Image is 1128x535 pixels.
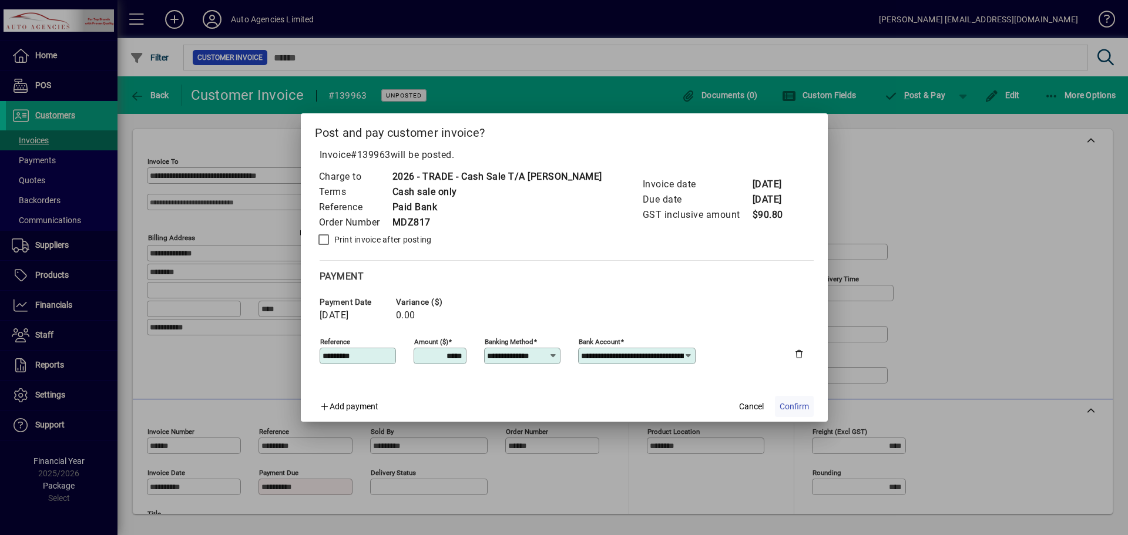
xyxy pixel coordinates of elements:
span: Variance ($) [396,298,466,307]
h2: Post and pay customer invoice? [301,113,828,147]
td: Order Number [318,215,392,230]
span: #139963 [351,149,391,160]
mat-label: Amount ($) [414,338,448,346]
td: Reference [318,200,392,215]
label: Print invoice after posting [332,234,432,245]
td: GST inclusive amount [642,207,752,223]
td: [DATE] [752,177,799,192]
td: Charge to [318,169,392,184]
span: Confirm [780,401,809,413]
button: Confirm [775,396,814,417]
button: Cancel [733,396,770,417]
span: Payment [320,271,364,282]
mat-label: Bank Account [579,338,620,346]
button: Add payment [315,396,384,417]
mat-label: Banking method [485,338,533,346]
span: Payment date [320,298,390,307]
p: Invoice will be posted . [315,148,814,162]
td: $90.80 [752,207,799,223]
td: [DATE] [752,192,799,207]
td: Due date [642,192,752,207]
td: MDZ817 [392,215,602,230]
mat-label: Reference [320,338,350,346]
td: Cash sale only [392,184,602,200]
span: [DATE] [320,310,349,321]
td: Paid Bank [392,200,602,215]
span: Cancel [739,401,764,413]
td: Invoice date [642,177,752,192]
td: Terms [318,184,392,200]
span: Add payment [330,402,378,411]
td: 2026 - TRADE - Cash Sale T/A [PERSON_NAME] [392,169,602,184]
span: 0.00 [396,310,415,321]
